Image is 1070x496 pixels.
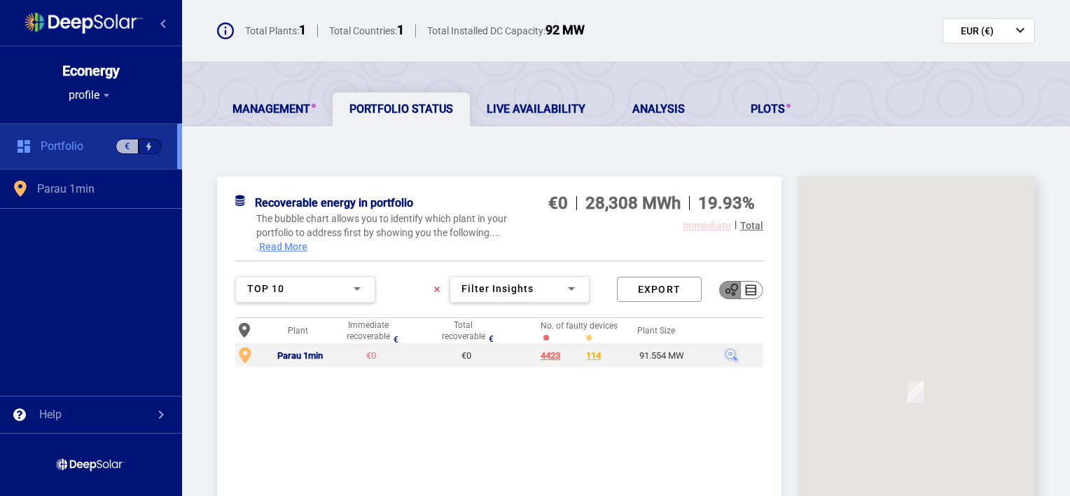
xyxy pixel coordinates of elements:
span: Portfolio [41,139,83,153]
div: Econergy [62,64,120,78]
div: Recoverable energy in portfolio [255,195,413,212]
div: No. of faulty devices [541,320,637,331]
div: 19.93% [690,196,763,210]
span: Filter Insights [461,283,534,294]
div: Immediate [683,217,731,254]
mat-select: Filter Insights [450,276,590,303]
div: € [394,333,398,340]
mat-icon: keyboard_arrow_down [1012,22,1029,39]
span: 92 MW [546,22,585,37]
div: Total [740,217,763,254]
div: €0 [540,196,577,210]
div: Total Installed DC Capacity: [416,25,596,37]
mat-icon: chevron_left [155,15,172,32]
mat-icon: arrow_drop_down [99,88,113,102]
span: Parau 1min [37,182,95,196]
div: Immediate recoverable [347,319,390,342]
div: Plant [288,325,347,336]
span: Top 10 [247,283,284,294]
div: € [116,139,139,154]
div: Total recoverable [442,319,485,342]
div: The bubble chart allows you to identify which plant in your portfolio to address first by showing... [256,212,524,254]
span: EUR (€) [961,24,994,38]
div: €0 [347,350,396,361]
span: Read More [259,241,307,252]
div: €0 [442,350,491,361]
div: 4423 [541,350,560,361]
a: Portfolio Status [333,92,470,126]
div: Parau 1min [277,350,323,361]
div: Totalrecoverable€ [442,319,536,342]
a: Live Availability [470,92,602,126]
div: € [489,332,494,346]
a: Management [216,92,333,126]
span: profile [69,88,99,102]
mat-icon: chevron_right [153,406,169,423]
div: 114 [586,350,593,361]
div: | [735,217,737,254]
div: Immediaterecoverable€ [347,319,441,342]
div: Total Plants: [234,25,318,37]
div: Export [617,277,702,302]
a: Analysis [602,92,714,126]
div: Plant Size [637,325,723,336]
div: 91.554 MW [637,350,686,361]
div: Total Countries: [318,25,416,37]
span: 1 [299,22,306,37]
div: Help [39,408,62,422]
div: Plant Size [637,325,675,336]
a: Plots [714,92,826,126]
div: 28,308 MWh [577,196,690,210]
span: 1 [397,22,404,37]
div: Plant [288,325,308,336]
